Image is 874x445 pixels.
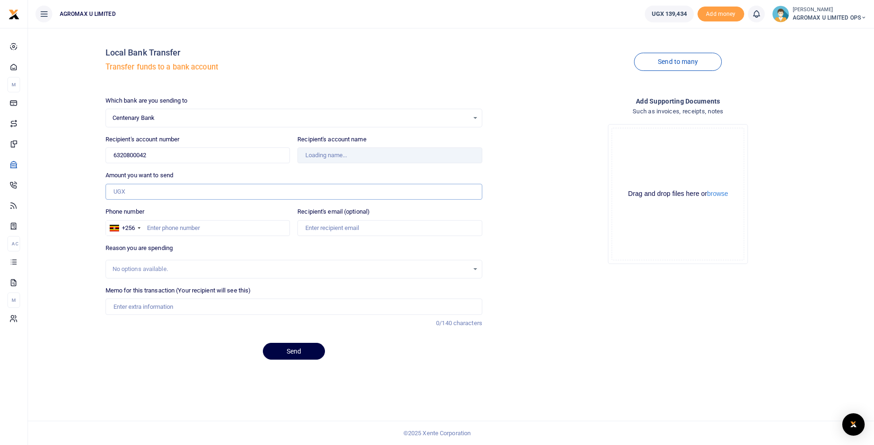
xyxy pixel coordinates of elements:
div: No options available. [113,264,469,274]
h4: Add supporting Documents [490,96,867,106]
h5: Transfer funds to a bank account [106,63,482,72]
span: characters [453,320,482,327]
label: Recipient's account number [106,135,180,144]
span: UGX 139,434 [652,9,687,19]
a: logo-small logo-large logo-large [8,10,20,17]
button: Send [263,343,325,360]
li: M [7,77,20,92]
h4: Such as invoices, receipts, notes [490,106,867,117]
img: profile-user [772,6,789,22]
a: profile-user [PERSON_NAME] AGROMAX U LIMITED OPS [772,6,867,22]
div: +256 [122,223,135,233]
input: Enter phone number [106,220,290,236]
span: Add money [698,7,744,22]
span: 0/140 [436,320,452,327]
li: M [7,292,20,308]
span: Centenary Bank [113,113,469,123]
label: Which bank are you sending to [106,96,188,105]
a: UGX 139,434 [645,6,694,22]
input: Enter account number [106,147,290,163]
img: logo-small [8,9,20,20]
label: Recipient's account name [297,135,366,144]
a: Send to many [634,53,722,71]
input: Enter recipient email [297,220,482,236]
small: [PERSON_NAME] [793,6,867,14]
label: Amount you want to send [106,171,173,180]
input: Loading name... [297,147,482,163]
label: Recipient's email (optional) [297,207,370,216]
a: Add money [698,10,744,17]
li: Toup your wallet [698,7,744,22]
span: AGROMAX U LIMITED [56,10,120,18]
li: Wallet ballance [641,6,698,22]
div: File Uploader [608,124,748,264]
span: AGROMAX U LIMITED OPS [793,14,867,22]
input: UGX [106,184,482,200]
label: Phone number [106,207,144,216]
h4: Local Bank Transfer [106,48,482,58]
div: Drag and drop files here or [612,189,744,198]
li: Ac [7,236,20,251]
button: browse [707,190,728,197]
div: Uganda: +256 [106,221,143,236]
label: Reason you are spending [106,243,173,253]
input: Enter extra information [106,299,482,314]
div: Open Intercom Messenger [842,413,865,436]
label: Memo for this transaction (Your recipient will see this) [106,286,251,295]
